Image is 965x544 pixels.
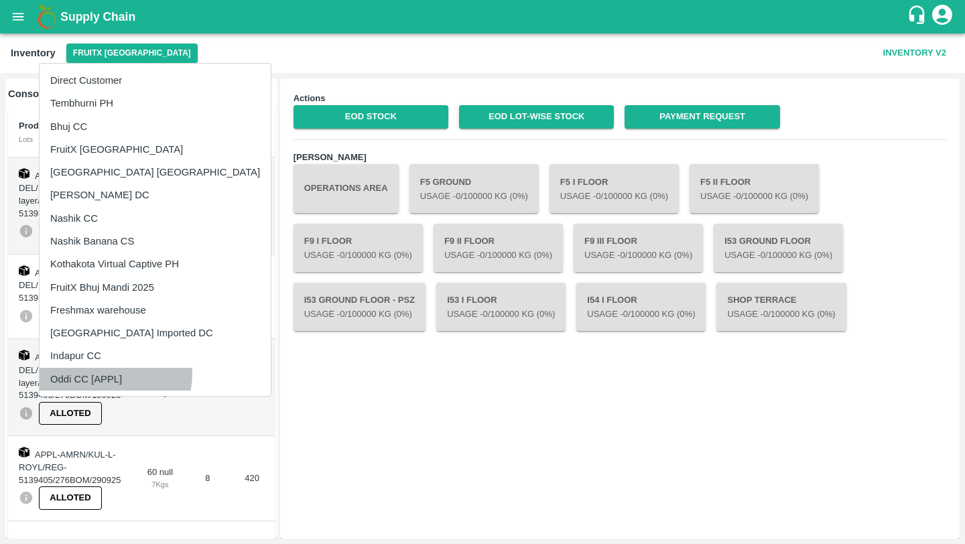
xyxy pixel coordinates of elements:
[40,276,271,299] li: FruitX Bhuj Mandi 2025
[40,92,271,115] li: Tembhurni PH
[40,161,271,184] li: [GEOGRAPHIC_DATA] [GEOGRAPHIC_DATA]
[40,230,271,253] li: Nashik Banana CS
[40,69,271,92] li: Direct Customer
[40,344,271,367] li: Indapur CC
[40,138,271,161] li: FruitX [GEOGRAPHIC_DATA]
[40,368,271,391] li: Oddi CC [APPL]
[40,322,271,344] li: [GEOGRAPHIC_DATA] Imported DC
[40,253,271,275] li: Kothakota Virtual Captive PH
[40,299,271,322] li: Freshmax warehouse
[40,184,271,206] li: [PERSON_NAME] DC
[40,115,271,138] li: Bhuj CC
[40,207,271,230] li: Nashik CC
